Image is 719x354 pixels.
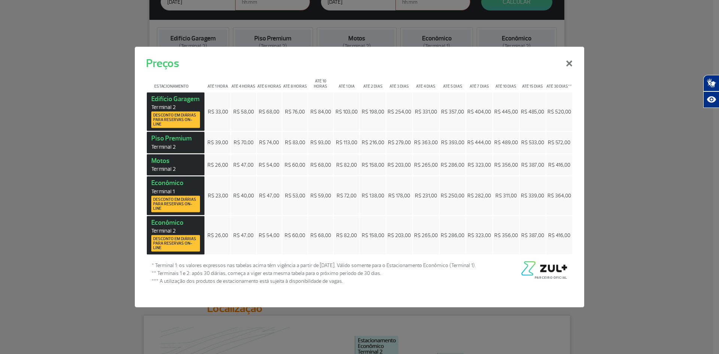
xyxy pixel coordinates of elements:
[334,72,359,91] th: Até 1 dia
[151,179,200,212] strong: Econômico
[547,193,571,199] span: R$ 364,00
[413,72,439,91] th: Até 4 dias
[233,193,254,199] span: R$ 40,00
[494,108,518,115] span: R$ 445,00
[362,139,384,146] span: R$ 216,00
[310,161,331,168] span: R$ 68,00
[703,91,719,108] button: Abrir recursos assistivos.
[208,108,228,115] span: R$ 33,00
[468,161,491,168] span: R$ 323,00
[336,232,357,238] span: R$ 82,00
[414,139,438,146] span: R$ 363,00
[151,104,200,111] span: Terminal 2
[414,161,438,168] span: R$ 265,00
[259,108,279,115] span: R$ 68,00
[362,193,384,199] span: R$ 138,00
[152,269,476,277] span: ** Terminais 1 e 2: após 30 diárias, começa a viger esta mesma tabela para o próximo período de 3...
[285,108,305,115] span: R$ 76,00
[310,139,331,146] span: R$ 93,00
[308,72,333,91] th: Até 10 horas
[520,72,546,91] th: Até 15 dias
[494,161,518,168] span: R$ 356,00
[336,108,358,115] span: R$ 103,00
[535,276,567,280] span: Parceiro Oficial
[441,193,464,199] span: R$ 250,00
[153,197,198,211] span: Desconto em diárias para reservas on-line
[259,193,279,199] span: R$ 47,00
[467,139,491,146] span: R$ 444,00
[152,277,476,285] span: *** A utilização dos produtos de estacionamento está sujeita à disponibilidade de vagas.
[441,108,464,115] span: R$ 357,00
[415,193,437,199] span: R$ 231,00
[310,108,331,115] span: R$ 84,00
[336,161,357,168] span: R$ 82,00
[559,49,579,76] button: Close
[257,72,282,91] th: Até 6 horas
[493,72,519,91] th: Até 10 dias
[259,139,279,146] span: R$ 74,00
[285,161,305,168] span: R$ 60,00
[208,193,228,199] span: R$ 23,00
[388,108,411,115] span: R$ 254,00
[151,134,200,151] strong: Piso Premium
[467,108,491,115] span: R$ 404,00
[336,139,357,146] span: R$ 113,00
[233,161,254,168] span: R$ 47,00
[521,108,544,115] span: R$ 485,00
[388,193,410,199] span: R$ 178,00
[285,232,305,238] span: R$ 60,00
[234,139,254,146] span: R$ 70,00
[468,232,491,238] span: R$ 323,00
[547,108,571,115] span: R$ 520,00
[388,232,411,238] span: R$ 203,00
[151,166,200,173] span: Terminal 2
[207,161,228,168] span: R$ 26,00
[153,237,198,250] span: Desconto em diárias para reservas on-line
[233,108,254,115] span: R$ 58,00
[285,193,305,199] span: R$ 53,00
[282,72,307,91] th: Até 8 horas
[231,72,256,91] th: Até 4 horas
[259,232,279,238] span: R$ 54,00
[494,232,518,238] span: R$ 356,00
[207,139,228,146] span: R$ 39,00
[703,75,719,91] button: Abrir tradutor de língua de sinais.
[285,139,305,146] span: R$ 83,00
[207,232,228,238] span: R$ 26,00
[521,139,544,146] span: R$ 533,00
[703,75,719,108] div: Plugin de acessibilidade da Hand Talk.
[147,72,204,91] th: Estacionamento
[386,72,412,91] th: Até 3 dias
[151,156,200,173] strong: Motos
[362,161,384,168] span: R$ 158,00
[153,113,198,127] span: Desconto em diárias para reservas on-line
[151,94,200,128] strong: Edifício Garagem
[441,232,464,238] span: R$ 286,00
[519,261,567,276] img: logo-zul-black.png
[467,193,491,199] span: R$ 282,00
[360,72,385,91] th: Até 2 dias
[259,161,279,168] span: R$ 54,00
[441,139,464,146] span: R$ 393,00
[440,72,465,91] th: Até 5 dias
[521,193,544,199] span: R$ 339,00
[414,232,438,238] span: R$ 265,00
[151,188,200,195] span: Terminal 1
[548,161,570,168] span: R$ 416,00
[388,139,411,146] span: R$ 279,00
[388,161,411,168] span: R$ 203,00
[466,72,492,91] th: Até 7 dias
[310,193,331,199] span: R$ 59,00
[495,193,517,199] span: R$ 311,00
[337,193,357,199] span: R$ 72,00
[151,143,200,150] span: Terminal 2
[233,232,254,238] span: R$ 47,00
[548,232,570,238] span: R$ 416,00
[205,72,230,91] th: Até 1 hora
[494,139,518,146] span: R$ 489,00
[310,232,331,238] span: R$ 68,00
[441,161,464,168] span: R$ 286,00
[521,161,544,168] span: R$ 387,00
[151,218,200,252] strong: Econômico
[362,108,384,115] span: R$ 198,00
